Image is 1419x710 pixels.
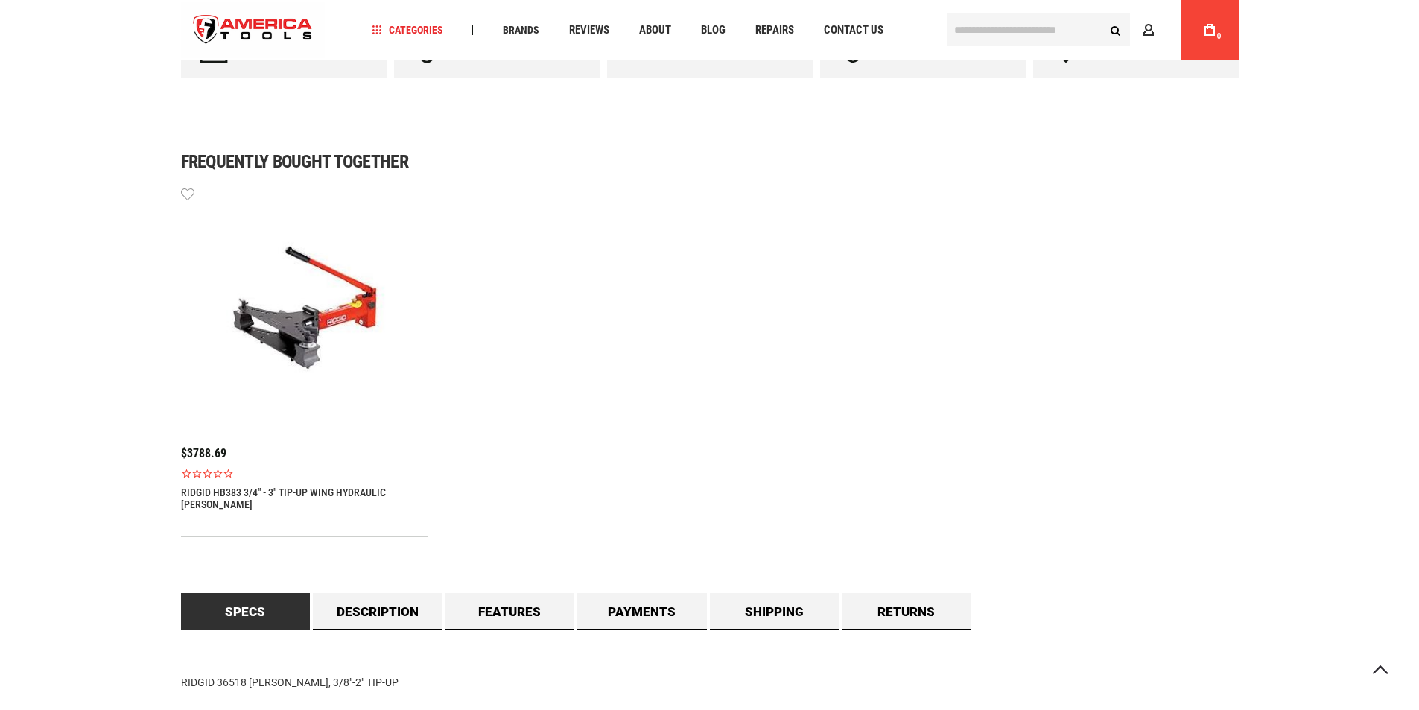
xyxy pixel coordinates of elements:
[1217,32,1222,40] span: 0
[817,20,890,40] a: Contact Us
[503,25,539,35] span: Brands
[569,25,609,36] span: Reviews
[181,468,429,479] span: Rated 0.0 out of 5 stars 0 reviews
[842,593,971,630] a: Returns
[632,20,678,40] a: About
[181,486,429,510] a: RIDGID HB383 3/4" - 3" TIP-UP WING HYDRAULIC [PERSON_NAME]
[181,2,326,58] img: America Tools
[824,25,883,36] span: Contact Us
[181,153,1239,171] h1: Frequently bought together
[577,593,707,630] a: Payments
[710,593,839,630] a: Shipping
[755,25,794,36] span: Repairs
[701,25,726,36] span: Blog
[181,2,326,58] a: store logo
[1102,16,1130,44] button: Search
[639,25,671,36] span: About
[562,20,616,40] a: Reviews
[181,593,311,630] a: Specs
[372,25,443,35] span: Categories
[365,20,450,40] a: Categories
[313,593,442,630] a: Description
[181,446,226,460] span: $3788.69
[694,20,732,40] a: Blog
[749,20,801,40] a: Repairs
[445,593,575,630] a: Features
[496,20,546,40] a: Brands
